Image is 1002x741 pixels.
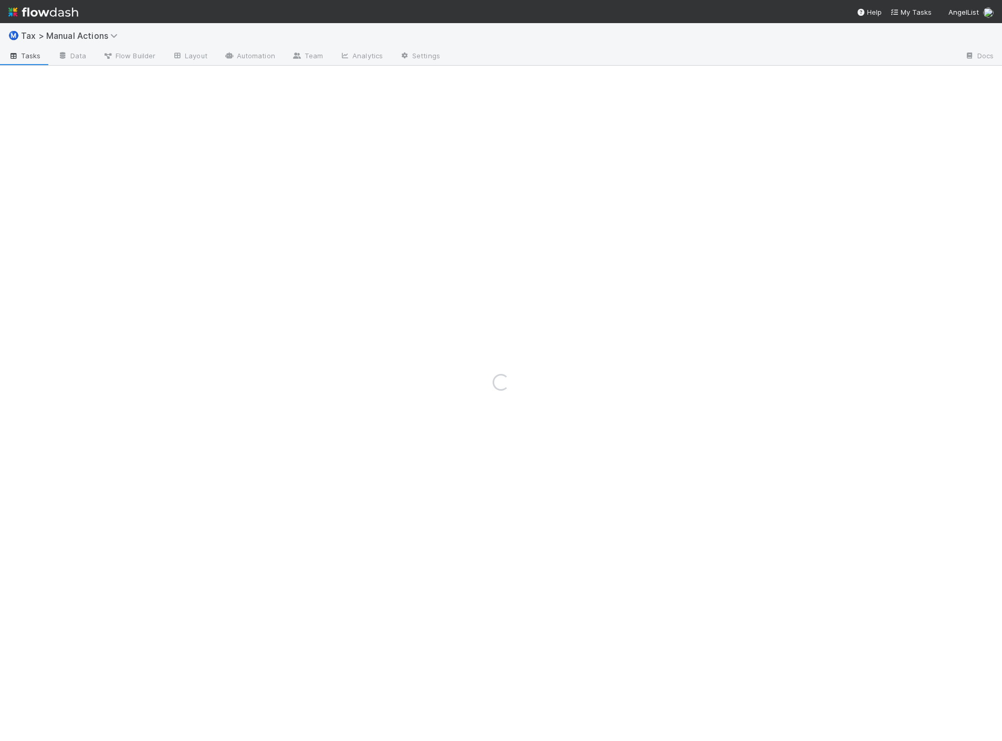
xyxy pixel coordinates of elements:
img: avatar_55a2f090-1307-4765-93b4-f04da16234ba.png [983,7,994,18]
div: Help [857,7,882,17]
a: My Tasks [890,7,932,17]
span: My Tasks [890,8,932,16]
img: logo-inverted-e16ddd16eac7371096b0.svg [8,3,78,21]
span: AngelList [948,8,979,16]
